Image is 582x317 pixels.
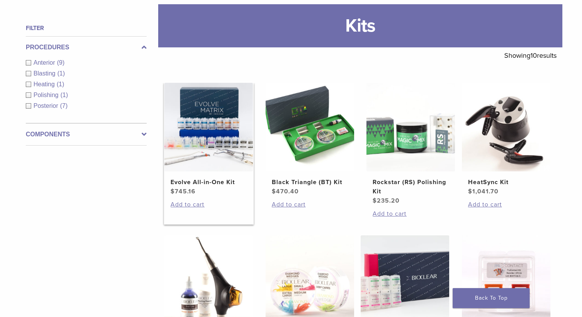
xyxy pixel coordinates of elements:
[468,188,472,195] span: $
[468,178,544,187] h2: HeatSync Kit
[33,70,57,77] span: Blasting
[57,59,65,66] span: (9)
[468,200,544,209] a: Add to cart: “HeatSync Kit”
[366,83,455,171] img: Rockstar (RS) Polishing Kit
[33,59,57,66] span: Anterior
[33,81,57,87] span: Heating
[57,70,65,77] span: (1)
[453,288,530,308] a: Back To Top
[366,83,456,205] a: Rockstar (RS) Polishing KitRockstar (RS) Polishing Kit $235.20
[164,83,254,196] a: Evolve All-in-One KitEvolve All-in-One Kit $745.16
[265,83,355,196] a: Black Triangle (BT) KitBlack Triangle (BT) Kit $470.40
[57,81,64,87] span: (1)
[33,102,60,109] span: Posterior
[272,178,348,187] h2: Black Triangle (BT) Kit
[272,188,299,195] bdi: 470.40
[158,4,562,47] h1: Kits
[530,51,537,60] span: 10
[33,92,60,98] span: Polishing
[26,43,147,52] label: Procedures
[26,130,147,139] label: Components
[26,23,147,33] h4: Filter
[164,83,253,171] img: Evolve All-in-One Kit
[462,83,550,171] img: HeatSync Kit
[462,83,551,196] a: HeatSync KitHeatSync Kit $1,041.70
[60,92,68,98] span: (1)
[171,200,247,209] a: Add to cart: “Evolve All-in-One Kit”
[272,188,276,195] span: $
[373,197,400,205] bdi: 235.20
[171,178,247,187] h2: Evolve All-in-One Kit
[272,200,348,209] a: Add to cart: “Black Triangle (BT) Kit”
[468,188,498,195] bdi: 1,041.70
[171,188,196,195] bdi: 745.16
[504,47,557,64] p: Showing results
[373,178,449,196] h2: Rockstar (RS) Polishing Kit
[60,102,68,109] span: (7)
[373,209,449,218] a: Add to cart: “Rockstar (RS) Polishing Kit”
[266,83,354,171] img: Black Triangle (BT) Kit
[171,188,175,195] span: $
[373,197,377,205] span: $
